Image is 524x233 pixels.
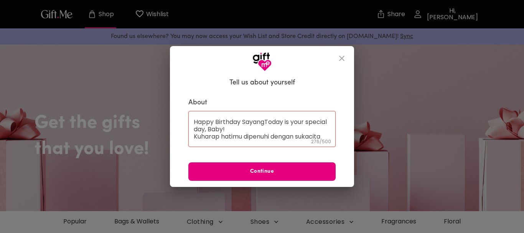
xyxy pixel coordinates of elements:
[188,162,336,181] button: Continue
[311,138,331,145] span: 276 / 500
[252,52,272,71] img: GiftMe Logo
[188,98,336,107] label: About
[194,118,330,140] textarea: Happy Birthday SayangToday is your special day, Baby! Kuharap hatimu dipenuhi dengan sukacita dan...
[333,49,351,68] button: close
[229,78,295,88] h6: Tell us about yourself
[188,167,336,176] span: Continue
